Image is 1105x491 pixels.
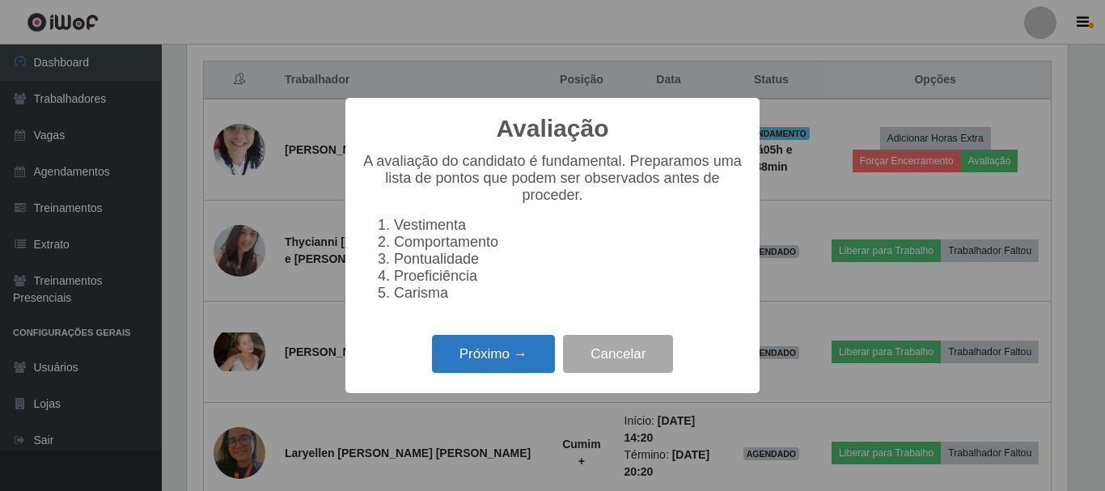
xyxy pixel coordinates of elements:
li: Comportamento [394,234,743,251]
li: Vestimenta [394,217,743,234]
button: Cancelar [563,335,673,373]
li: Carisma [394,285,743,302]
button: Próximo → [432,335,555,373]
h2: Avaliação [497,114,609,143]
li: Proeficiência [394,268,743,285]
li: Pontualidade [394,251,743,268]
p: A avaliação do candidato é fundamental. Preparamos uma lista de pontos que podem ser observados a... [362,153,743,204]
